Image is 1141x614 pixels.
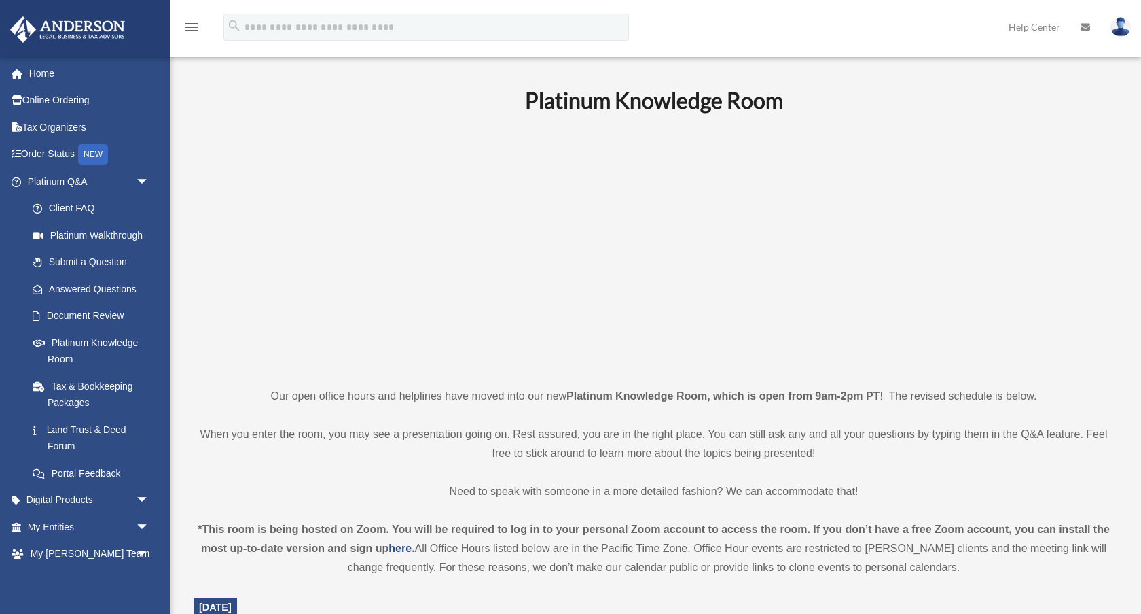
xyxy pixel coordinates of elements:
[412,543,414,554] strong: .
[194,387,1114,406] p: Our open office hours and helplines have moved into our new ! The revised schedule is below.
[10,513,170,541] a: My Entitiesarrow_drop_down
[199,602,232,613] span: [DATE]
[6,16,129,43] img: Anderson Advisors Platinum Portal
[194,425,1114,463] p: When you enter the room, you may see a presentation going on. Rest assured, you are in the right ...
[136,541,163,568] span: arrow_drop_down
[19,416,170,460] a: Land Trust & Deed Forum
[78,144,108,165] div: NEW
[10,487,170,514] a: Digital Productsarrow_drop_down
[227,18,242,33] i: search
[19,303,170,330] a: Document Review
[450,132,858,362] iframe: 231110_Toby_KnowledgeRoom
[525,87,783,114] b: Platinum Knowledge Room
[10,141,170,169] a: Order StatusNEW
[19,275,170,303] a: Answered Questions
[10,114,170,141] a: Tax Organizers
[19,329,163,373] a: Platinum Knowledge Room
[19,460,170,487] a: Portal Feedback
[19,195,170,222] a: Client FAQ
[198,524,1110,554] strong: *This room is being hosted on Zoom. You will be required to log in to your personal Zoom account ...
[10,567,170,594] a: My Documentsarrow_drop_down
[566,390,880,402] strong: Platinum Knowledge Room, which is open from 9am-2pm PT
[1110,17,1131,37] img: User Pic
[19,222,170,249] a: Platinum Walkthrough
[136,487,163,515] span: arrow_drop_down
[19,373,170,416] a: Tax & Bookkeeping Packages
[194,482,1114,501] p: Need to speak with someone in a more detailed fashion? We can accommodate that!
[136,168,163,196] span: arrow_drop_down
[136,567,163,595] span: arrow_drop_down
[19,249,170,276] a: Submit a Question
[10,168,170,195] a: Platinum Q&Aarrow_drop_down
[194,520,1114,577] div: All Office Hours listed below are in the Pacific Time Zone. Office Hour events are restricted to ...
[136,513,163,541] span: arrow_drop_down
[388,543,412,554] a: here
[10,541,170,568] a: My [PERSON_NAME] Teamarrow_drop_down
[183,19,200,35] i: menu
[10,87,170,114] a: Online Ordering
[183,24,200,35] a: menu
[10,60,170,87] a: Home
